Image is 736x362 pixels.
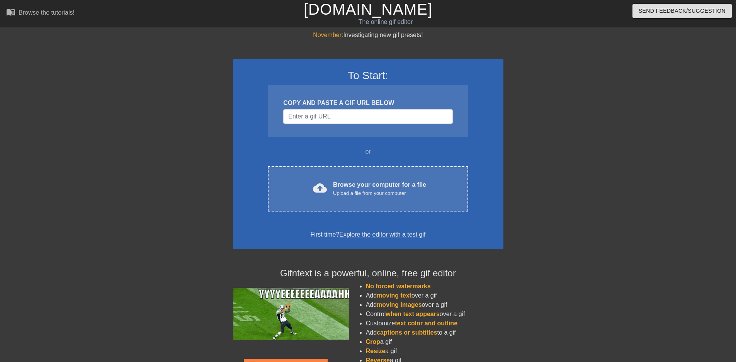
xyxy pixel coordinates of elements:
[339,231,425,238] a: Explore the editor with a test gif
[233,288,349,340] img: football_small.gif
[333,189,426,197] div: Upload a file from your computer
[313,181,327,195] span: cloud_upload
[366,319,503,328] li: Customize
[639,6,726,16] span: Send Feedback/Suggestion
[366,338,380,345] span: Crop
[249,17,522,27] div: The online gif editor
[333,180,426,197] div: Browse your computer for a file
[6,7,75,19] a: Browse the tutorials!
[6,7,15,17] span: menu_book
[233,268,503,279] h4: Gifntext is a powerful, online, free gif editor
[366,310,503,319] li: Control over a gif
[243,230,493,239] div: First time?
[366,283,431,289] span: No forced watermarks
[243,69,493,82] h3: To Start:
[377,329,437,336] span: captions or subtitles
[366,337,503,347] li: a gif
[377,292,411,299] span: moving text
[366,300,503,310] li: Add over a gif
[313,32,343,38] span: November:
[233,30,503,40] div: Investigating new gif presets!
[304,1,432,18] a: [DOMAIN_NAME]
[366,348,386,354] span: Resize
[283,98,452,108] div: COPY AND PASTE A GIF URL BELOW
[283,109,452,124] input: Username
[632,4,732,18] button: Send Feedback/Suggestion
[253,147,483,156] div: or
[386,311,440,317] span: when text appears
[366,347,503,356] li: a gif
[366,291,503,300] li: Add over a gif
[377,301,422,308] span: moving images
[366,328,503,337] li: Add to a gif
[395,320,457,326] span: text color and outline
[19,9,75,16] div: Browse the tutorials!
